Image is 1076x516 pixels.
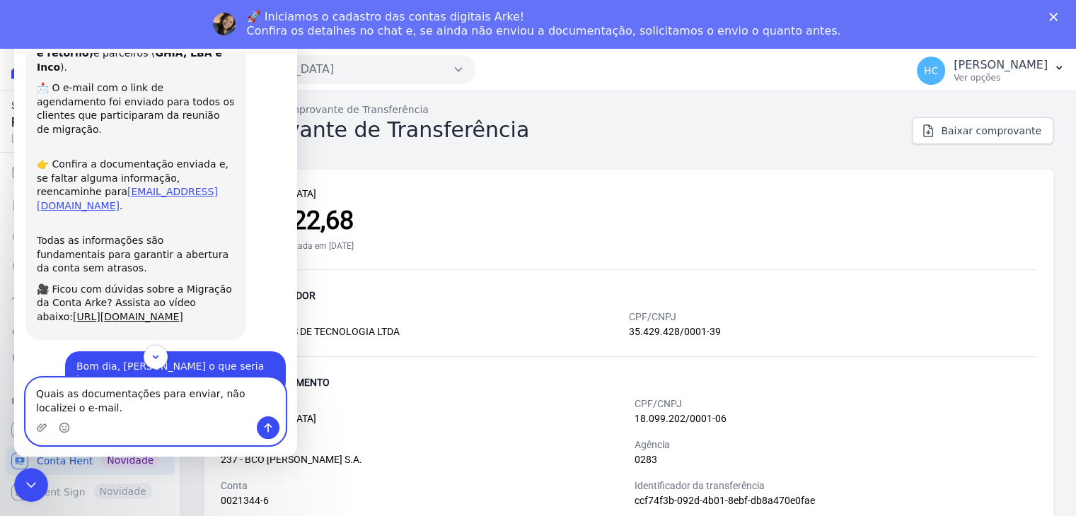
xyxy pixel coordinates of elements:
[22,408,33,419] button: Carregar anexo
[629,310,1037,324] div: CPF/CNPJ
[14,468,48,502] iframe: Intercom live chat
[635,479,1037,493] div: Identificador da transferência
[6,283,175,311] a: Troca de Arquivos
[23,269,221,310] div: 🎥 Ficou com dúvidas sobre a Migração da Conta Arke? Assista ao vídeo abaixo:
[51,337,272,382] div: Bom dia, [PERSON_NAME] o que seria isso?
[6,189,175,218] a: Extrato
[23,19,216,45] b: CNAB (remessa e retorno)
[954,72,1048,83] p: Ver opções
[221,411,623,426] div: [GEOGRAPHIC_DATA]
[221,479,623,493] div: Conta
[37,454,93,468] span: Conta Hent
[635,493,1037,508] div: ccf74f3b-092d-4b01-8ebf-db8a470e0fae
[204,55,475,83] button: [GEOGRAPHIC_DATA]
[221,240,1036,252] div: Transferência solicitada em [DATE]
[954,58,1048,72] p: [PERSON_NAME]
[23,172,204,197] a: [EMAIL_ADDRESS][DOMAIN_NAME]
[221,287,1036,304] div: Dados do pagador
[635,438,1037,452] div: Agência
[23,206,221,262] div: Todas as informações são fundamentais para garantir a abertura da conta sem atrasos.
[6,158,175,187] a: Cobranças
[248,6,274,31] div: Fechar
[6,345,175,373] a: Negativação
[11,132,152,145] span: [DATE] 11:00
[277,102,429,117] a: Comprovante de Transferência
[221,310,629,324] div: Nome
[6,447,175,475] a: Conta Hent Novidade
[11,98,152,113] span: Saldo atual
[23,67,221,122] div: 📩 O e-mail com o link de agendamento foi enviado para todos os clientes que participaram da reuni...
[101,452,159,468] span: Novidade
[924,66,938,76] span: HC
[59,297,169,308] a: [URL][DOMAIN_NAME]
[6,221,175,249] a: Nova transferência
[906,51,1076,90] button: HC [PERSON_NAME] Ver opções
[941,124,1041,138] span: Baixar comprovante
[221,493,623,508] div: 0021344-6
[221,201,1036,240] div: R$ 8.022,68
[11,158,169,506] nav: Sidebar
[6,314,175,342] a: Clientes
[23,130,221,199] div: 👉 Confira a documentação enviada e, se faltar alguma informação, reencaminhe para .
[6,416,175,444] a: Recebíveis
[204,117,529,143] h2: Comprovante de Transferência
[45,408,56,419] button: Seletor de emoji
[12,364,271,402] textarea: Envie uma mensagem...
[11,113,152,132] span: R$ 845,95
[11,393,169,410] div: Plataformas
[204,102,1053,117] nav: Breadcrumb
[221,397,623,411] div: Nome
[221,6,248,33] button: Início
[221,324,629,339] div: HENT SOLUÇÕES DE TECNOLOGIA LTDA
[221,452,623,467] div: 237 - BCO [PERSON_NAME] S.A.
[69,18,209,32] p: A equipa também pode ajudar
[635,397,1037,411] div: CPF/CNPJ
[221,187,1036,201] div: [GEOGRAPHIC_DATA]
[629,324,1037,339] div: 35.429.428/0001-39
[635,452,1037,467] div: 0283
[221,374,1036,391] div: Dados do pagamento
[221,438,623,452] div: Banco
[129,331,154,355] button: Scroll to bottom
[14,14,297,457] iframe: Intercom live chat
[243,402,265,425] button: Enviar mensagem…
[912,117,1053,144] a: Baixar comprovante
[23,33,208,59] b: GHIA, LBA e Inco
[62,346,260,373] div: Bom dia, [PERSON_NAME] o que seria isso?
[213,13,236,35] img: Profile image for Adriane
[6,252,175,280] a: Pagamentos
[247,10,841,38] div: 🚀 Iniciamos o cadastro das contas digitais Arke! Confira os detalhes no chat e, se ainda não envi...
[635,411,1037,426] div: 18.099.202/0001-06
[1049,13,1063,21] div: Fechar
